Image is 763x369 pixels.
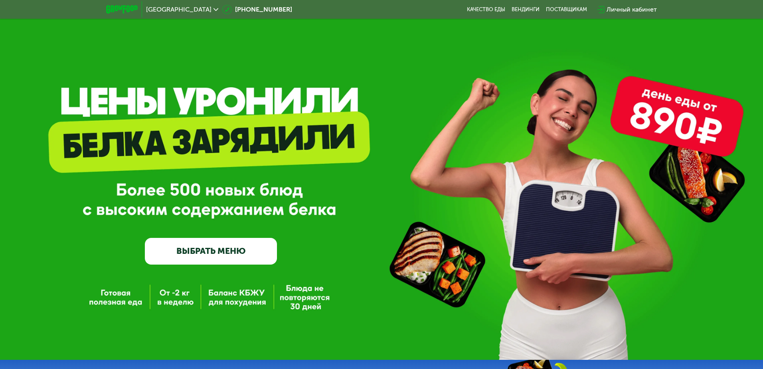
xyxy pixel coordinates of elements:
a: Вендинги [512,6,540,13]
span: [GEOGRAPHIC_DATA] [146,6,212,13]
a: [PHONE_NUMBER] [222,5,292,14]
div: поставщикам [546,6,587,13]
a: ВЫБРАТЬ МЕНЮ [145,238,277,264]
a: Качество еды [467,6,505,13]
div: Личный кабинет [607,5,657,14]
